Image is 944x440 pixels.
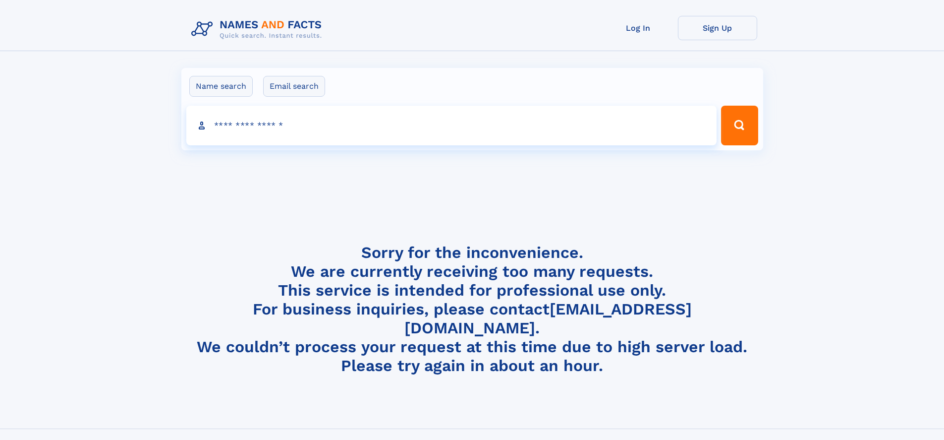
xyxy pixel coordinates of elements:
[189,76,253,97] label: Name search
[186,106,717,145] input: search input
[404,300,692,337] a: [EMAIL_ADDRESS][DOMAIN_NAME]
[187,243,757,376] h4: Sorry for the inconvenience. We are currently receiving too many requests. This service is intend...
[187,16,330,43] img: Logo Names and Facts
[263,76,325,97] label: Email search
[721,106,758,145] button: Search Button
[599,16,678,40] a: Log In
[678,16,757,40] a: Sign Up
